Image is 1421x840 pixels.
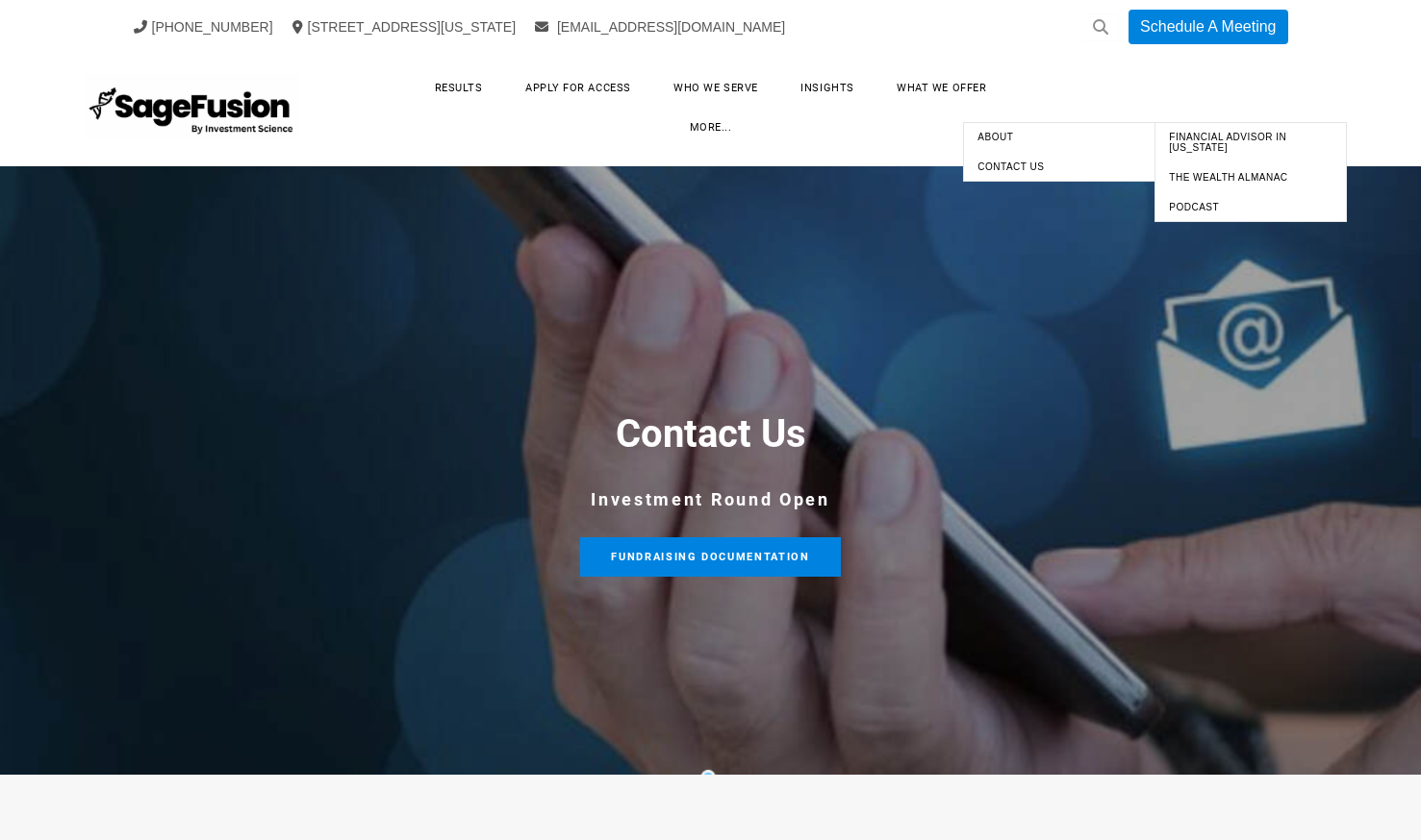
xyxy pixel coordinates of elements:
[416,73,502,103] a: Results
[84,74,300,141] img: SageFusion | Intelligent Investment Management
[1159,197,1342,217] span: Podcast
[963,122,1155,152] a: About
[1155,122,1347,162] a: Financial Advisor in [US_STATE]
[781,73,873,103] a: Insights
[616,411,806,457] font: Contact Us
[292,19,517,35] a: [STREET_ADDRESS][US_STATE]
[877,73,1005,103] a: What We Offer
[134,19,273,35] a: [PHONE_NUMBER]
[671,112,751,142] a: more...
[535,19,785,35] a: [EMAIL_ADDRESS][DOMAIN_NAME]
[506,73,650,103] a: Apply for Access
[963,152,1155,182] a: Contact Us
[1129,10,1287,44] a: Schedule A Meeting
[1155,192,1347,222] a: Podcast
[580,537,840,577] a: FundRaising Documentation
[591,489,830,509] font: Investment Round Open​
[1159,127,1342,158] span: Financial Advisor in [US_STATE]
[968,127,1151,147] span: About
[968,157,1151,177] span: Contact Us
[1155,162,1347,192] a: The Wealth Almanac
[654,73,777,103] a: Who We Serve
[1159,167,1342,187] span: The Wealth Almanac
